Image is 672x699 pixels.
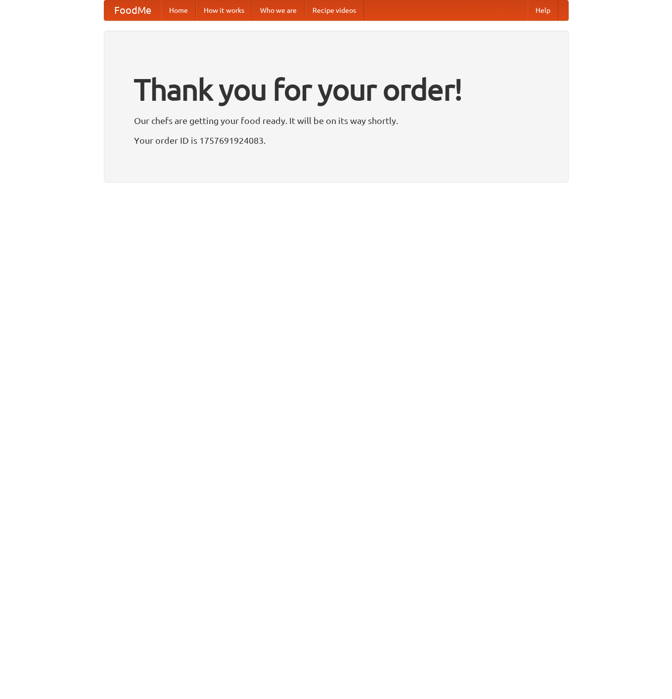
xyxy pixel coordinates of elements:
p: Your order ID is 1757691924083. [134,133,538,148]
a: Who we are [252,0,305,20]
a: FoodMe [104,0,161,20]
a: Home [161,0,196,20]
h1: Thank you for your order! [134,66,538,113]
a: How it works [196,0,252,20]
a: Recipe videos [305,0,364,20]
p: Our chefs are getting your food ready. It will be on its way shortly. [134,113,538,128]
a: Help [528,0,558,20]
